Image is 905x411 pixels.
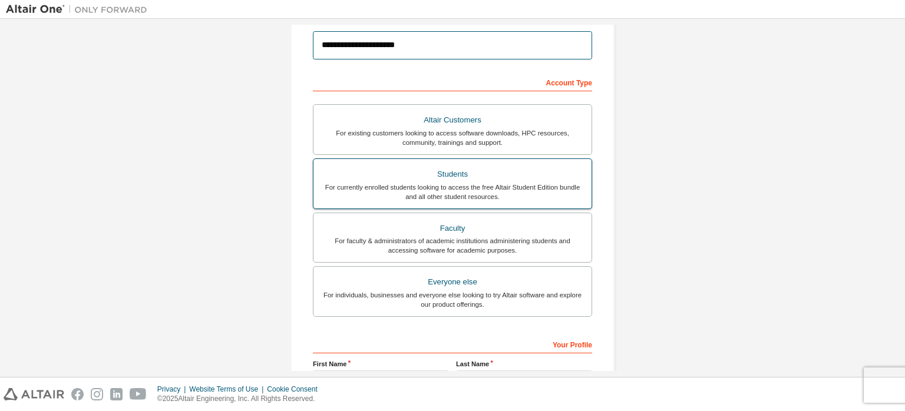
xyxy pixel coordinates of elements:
[71,388,84,400] img: facebook.svg
[313,359,449,369] label: First Name
[321,128,584,147] div: For existing customers looking to access software downloads, HPC resources, community, trainings ...
[313,334,592,353] div: Your Profile
[313,72,592,91] div: Account Type
[189,385,267,394] div: Website Terms of Use
[321,183,584,201] div: For currently enrolled students looking to access the free Altair Student Edition bundle and all ...
[4,388,64,400] img: altair_logo.svg
[6,4,153,15] img: Altair One
[157,385,189,394] div: Privacy
[321,112,584,128] div: Altair Customers
[321,166,584,183] div: Students
[157,394,325,404] p: © 2025 Altair Engineering, Inc. All Rights Reserved.
[321,290,584,309] div: For individuals, businesses and everyone else looking to try Altair software and explore our prod...
[321,236,584,255] div: For faculty & administrators of academic institutions administering students and accessing softwa...
[91,388,103,400] img: instagram.svg
[456,359,592,369] label: Last Name
[267,385,324,394] div: Cookie Consent
[110,388,123,400] img: linkedin.svg
[130,388,147,400] img: youtube.svg
[321,220,584,237] div: Faculty
[321,274,584,290] div: Everyone else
